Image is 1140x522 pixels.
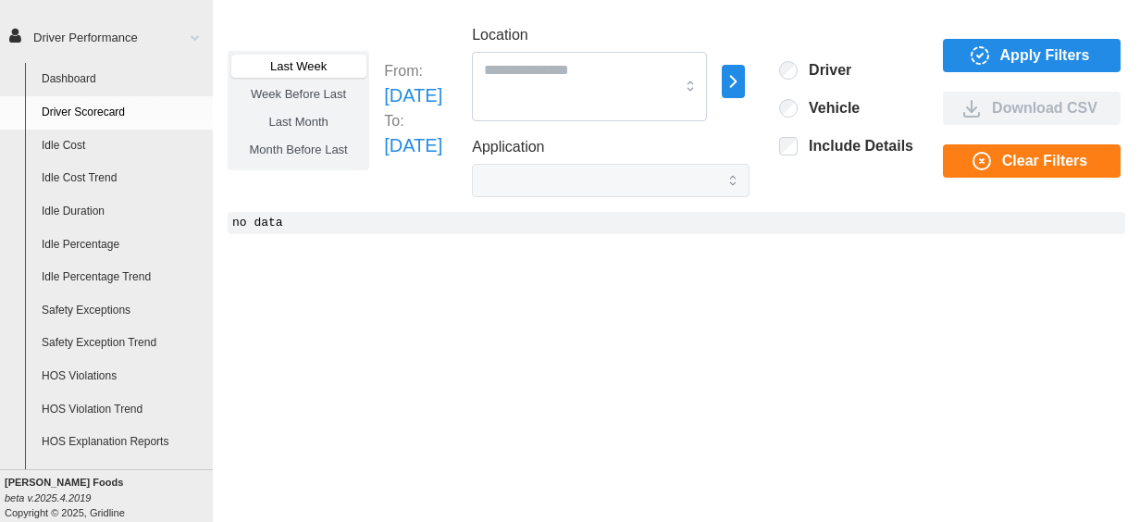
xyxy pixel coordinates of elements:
a: Idle Cost [33,130,213,163]
a: Driver Scorecard [33,96,213,130]
button: Clear Filters [943,144,1121,178]
a: HOS Violation Audit Reports [33,459,213,492]
div: Copyright © 2025, Gridline [5,475,213,520]
label: Location [472,24,528,47]
a: Idle Cost Trend [33,162,213,195]
p: From: [384,60,442,81]
span: Last Week [270,59,327,73]
span: Clear Filters [1002,145,1087,177]
span: Apply Filters [1000,40,1090,71]
span: Last Month [268,115,328,129]
span: Download CSV [992,93,1097,124]
label: Application [472,136,544,159]
p: [DATE] [384,131,442,160]
p: To: [384,110,442,131]
code: no data [228,212,1125,234]
button: Download CSV [943,92,1121,125]
a: Safety Exceptions [33,294,213,328]
label: Driver [798,61,851,80]
a: Idle Duration [33,195,213,229]
b: [PERSON_NAME] Foods [5,477,123,488]
a: HOS Violation Trend [33,393,213,427]
p: [DATE] [384,81,442,110]
a: Idle Percentage Trend [33,261,213,294]
label: Vehicle [798,99,860,118]
a: Safety Exception Trend [33,327,213,360]
i: beta v.2025.4.2019 [5,492,91,503]
a: Idle Percentage [33,229,213,262]
span: Month Before Last [250,143,348,156]
button: Apply Filters [943,39,1121,72]
label: Include Details [798,137,913,155]
a: HOS Explanation Reports [33,426,213,459]
span: Week Before Last [251,87,346,101]
a: HOS Violations [33,360,213,393]
a: Dashboard [33,63,213,96]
